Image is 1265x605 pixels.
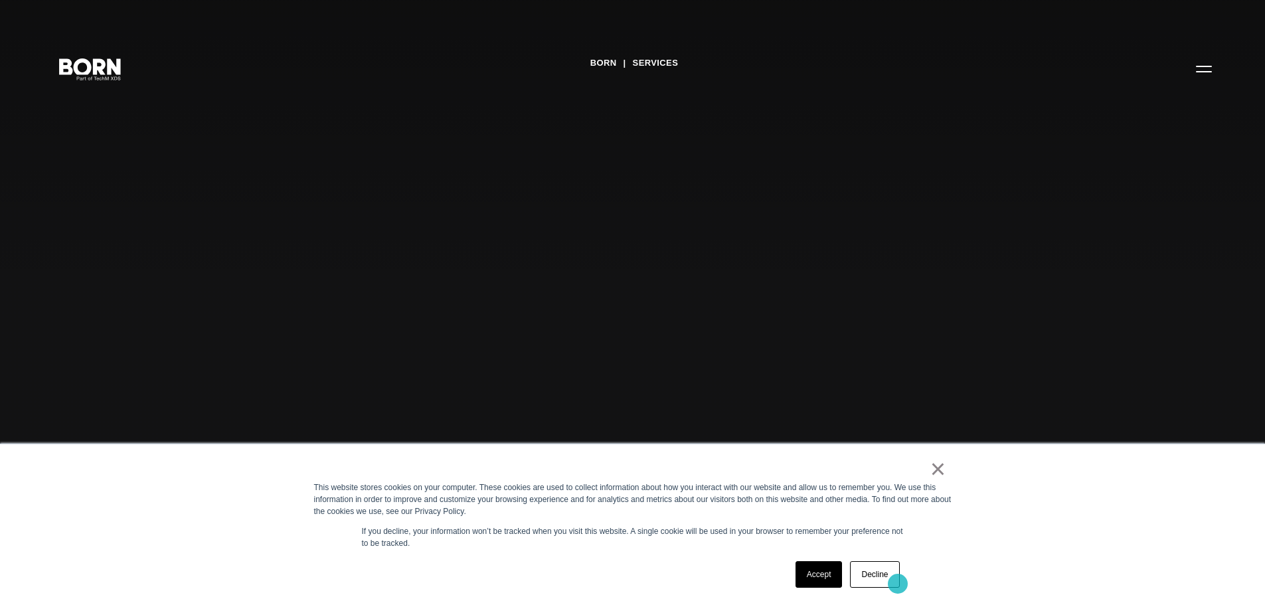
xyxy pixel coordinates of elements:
a: Accept [796,561,843,588]
a: Decline [850,561,899,588]
div: This website stores cookies on your computer. These cookies are used to collect information about... [314,481,952,517]
p: If you decline, your information won’t be tracked when you visit this website. A single cookie wi... [362,525,904,549]
a: BORN [590,53,617,73]
a: × [930,463,946,475]
a: Services [633,53,679,73]
button: Open [1188,54,1220,82]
